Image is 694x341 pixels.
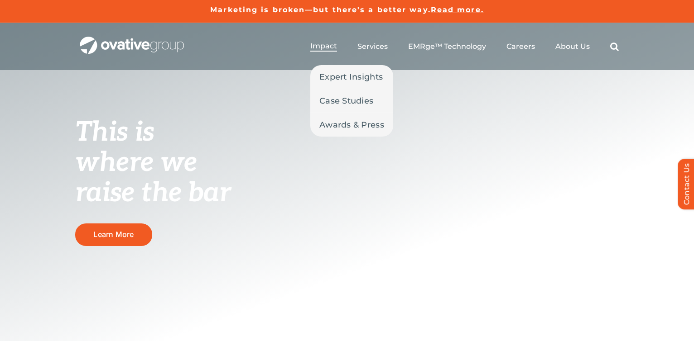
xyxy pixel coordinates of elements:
[210,5,431,14] a: Marketing is broken—but there's a better way.
[431,5,484,14] a: Read more.
[408,42,486,51] a: EMRge™ Technology
[319,118,384,131] span: Awards & Press
[319,95,373,107] span: Case Studies
[610,42,619,51] a: Search
[310,65,393,89] a: Expert Insights
[357,42,388,51] a: Services
[310,89,393,113] a: Case Studies
[310,113,393,137] a: Awards & Press
[310,42,337,52] a: Impact
[75,147,231,209] span: where we raise the bar
[506,42,535,51] a: Careers
[319,71,383,83] span: Expert Insights
[80,36,184,44] a: OG_Full_horizontal_WHT
[310,32,619,61] nav: Menu
[75,116,154,149] span: This is
[93,230,134,239] span: Learn More
[75,223,152,246] a: Learn More
[555,42,590,51] a: About Us
[310,42,337,51] span: Impact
